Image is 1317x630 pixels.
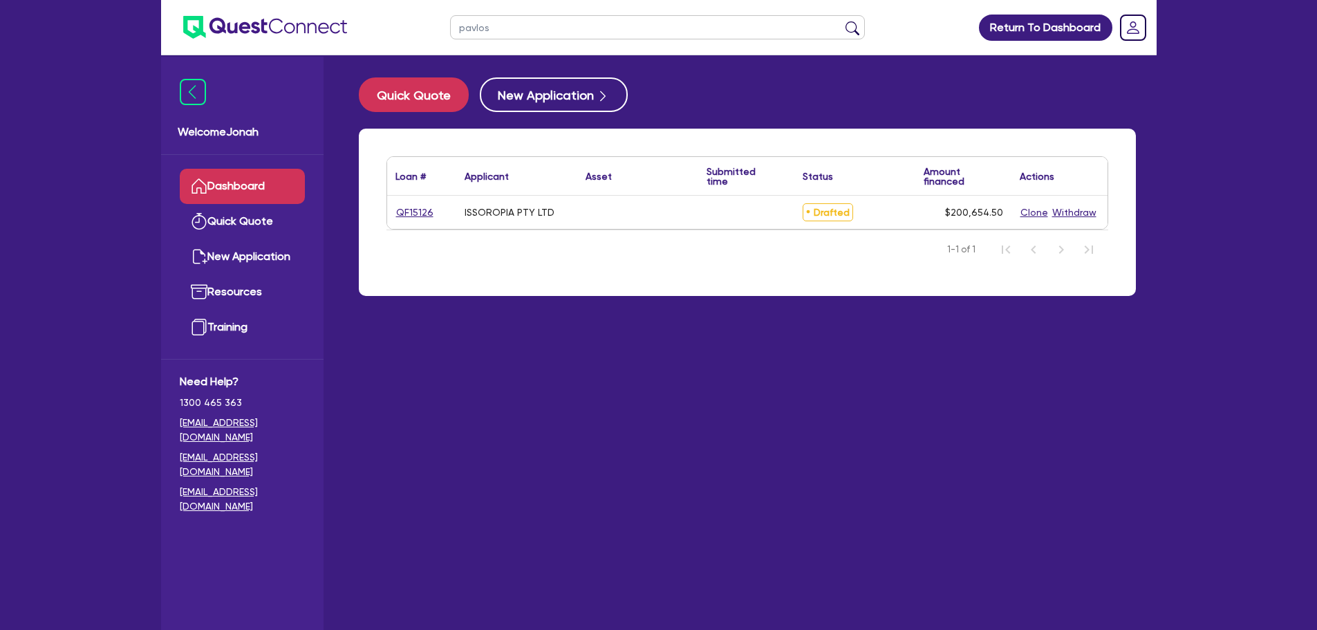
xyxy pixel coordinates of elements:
[465,172,509,181] div: Applicant
[180,485,305,514] a: [EMAIL_ADDRESS][DOMAIN_NAME]
[480,77,628,112] button: New Application
[586,172,612,181] div: Asset
[180,169,305,204] a: Dashboard
[191,319,207,335] img: training
[359,77,480,112] a: Quick Quote
[191,248,207,265] img: new-application
[450,15,865,39] input: Search by name, application ID or mobile number...
[395,205,434,221] a: QF15126
[395,172,426,181] div: Loan #
[180,204,305,239] a: Quick Quote
[183,16,347,39] img: quest-connect-logo-blue
[180,373,305,390] span: Need Help?
[180,416,305,445] a: [EMAIL_ADDRESS][DOMAIN_NAME]
[947,243,975,257] span: 1-1 of 1
[1020,236,1047,263] button: Previous Page
[1020,205,1049,221] button: Clone
[191,213,207,230] img: quick-quote
[180,310,305,345] a: Training
[945,207,1003,218] span: $200,654.50
[1075,236,1103,263] button: Last Page
[979,15,1112,41] a: Return To Dashboard
[180,450,305,479] a: [EMAIL_ADDRESS][DOMAIN_NAME]
[359,77,469,112] button: Quick Quote
[180,79,206,105] img: icon-menu-close
[803,172,833,181] div: Status
[1115,10,1151,46] a: Dropdown toggle
[191,284,207,300] img: resources
[924,167,1003,186] div: Amount financed
[803,203,853,221] span: Drafted
[992,236,1020,263] button: First Page
[178,124,307,140] span: Welcome Jonah
[180,239,305,275] a: New Application
[180,396,305,410] span: 1300 465 363
[1047,236,1075,263] button: Next Page
[1052,205,1097,221] button: Withdraw
[180,275,305,310] a: Resources
[465,207,554,218] div: ISSOROPIA PTY LTD
[707,167,774,186] div: Submitted time
[1020,172,1054,181] div: Actions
